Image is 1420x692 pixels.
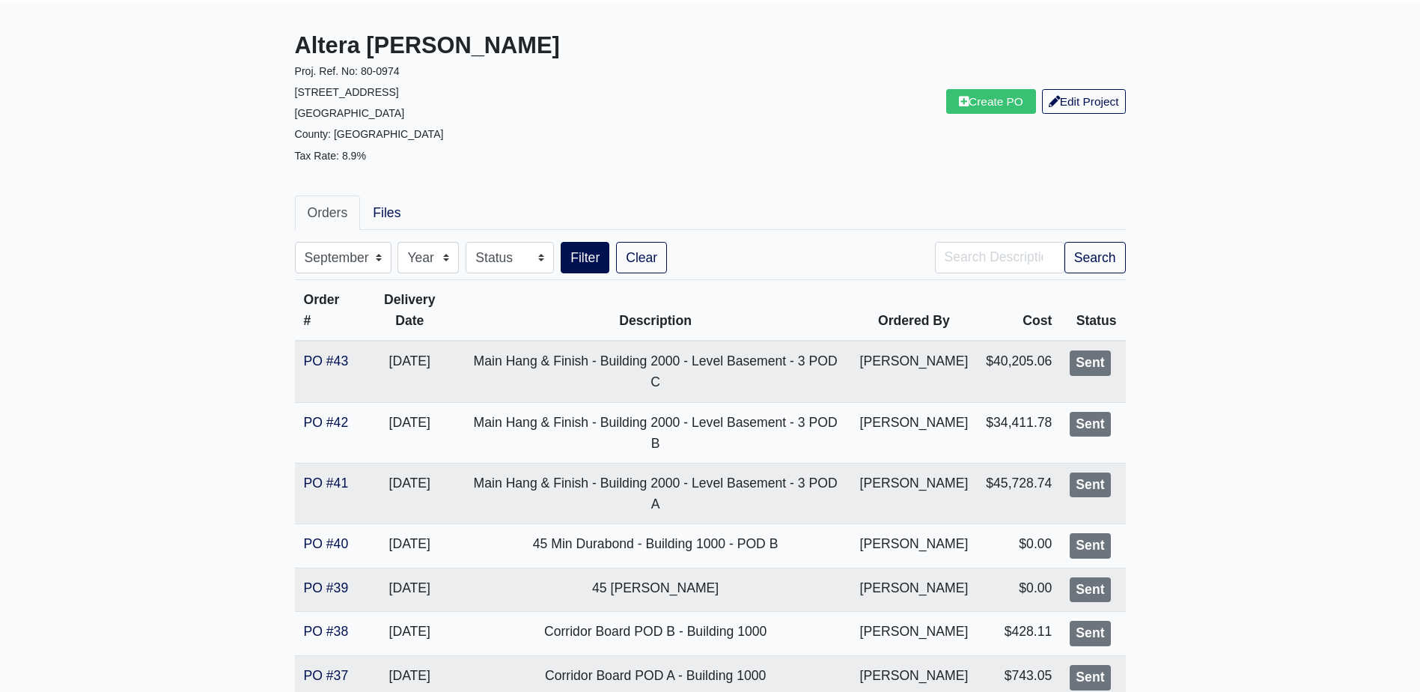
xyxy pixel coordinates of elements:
a: PO #39 [304,580,349,595]
small: [GEOGRAPHIC_DATA] [295,107,405,119]
h3: Altera [PERSON_NAME] [295,32,699,60]
td: [PERSON_NAME] [851,612,978,656]
td: 45 [PERSON_NAME] [460,568,851,612]
td: [DATE] [359,341,460,402]
a: Files [360,195,413,230]
td: [PERSON_NAME] [851,568,978,612]
small: [STREET_ADDRESS] [295,86,399,98]
div: Sent [1070,533,1110,559]
td: $45,728.74 [977,463,1061,523]
div: Sent [1070,412,1110,437]
td: Main Hang & Finish - Building 2000 - Level Basement - 3 POD A [460,463,851,523]
div: Sent [1070,621,1110,646]
a: Orders [295,195,361,230]
a: Create PO [946,89,1036,114]
td: $428.11 [977,612,1061,656]
th: Description [460,280,851,342]
th: Cost [977,280,1061,342]
div: Sent [1070,665,1110,691]
a: Clear [616,242,667,273]
th: Ordered By [851,280,978,342]
a: PO #42 [304,415,349,430]
div: Sent [1070,577,1110,603]
small: County: [GEOGRAPHIC_DATA] [295,128,444,140]
td: [PERSON_NAME] [851,463,978,523]
button: Filter [561,242,609,273]
td: $0.00 [977,568,1061,612]
td: Corridor Board POD B - Building 1000 [460,612,851,656]
div: Sent [1070,350,1110,376]
button: Search [1064,242,1126,273]
td: [PERSON_NAME] [851,524,978,568]
a: PO #41 [304,476,349,491]
td: [PERSON_NAME] [851,341,978,402]
a: PO #43 [304,353,349,368]
a: Edit Project [1042,89,1126,114]
th: Status [1061,280,1125,342]
td: 45 Min Durabond - Building 1000 - POD B [460,524,851,568]
td: [DATE] [359,463,460,523]
td: [PERSON_NAME] [851,402,978,463]
a: PO #38 [304,624,349,639]
td: $34,411.78 [977,402,1061,463]
input: Search [935,242,1064,273]
td: Main Hang & Finish - Building 2000 - Level Basement - 3 POD B [460,402,851,463]
td: $40,205.06 [977,341,1061,402]
th: Delivery Date [359,280,460,342]
small: Proj. Ref. No: 80-0974 [295,65,400,77]
a: PO #40 [304,536,349,551]
th: Order # [295,280,359,342]
small: Tax Rate: 8.9% [295,150,366,162]
div: Sent [1070,473,1110,498]
td: [DATE] [359,612,460,656]
a: PO #37 [304,668,349,683]
td: [DATE] [359,402,460,463]
td: [DATE] [359,524,460,568]
td: [DATE] [359,568,460,612]
td: $0.00 [977,524,1061,568]
td: Main Hang & Finish - Building 2000 - Level Basement - 3 POD C [460,341,851,402]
